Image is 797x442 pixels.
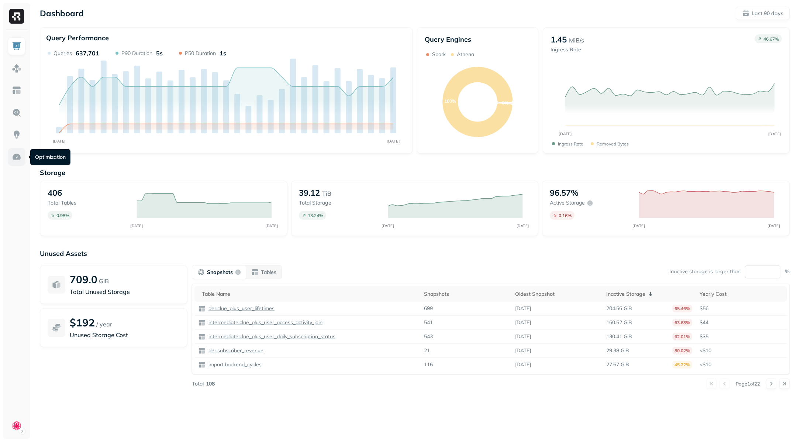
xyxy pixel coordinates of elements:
p: Dashboard [40,8,84,18]
p: / year [96,320,112,329]
p: Query Performance [46,34,109,42]
p: Total storage [299,199,380,206]
img: Ryft [9,9,24,24]
p: 637,701 [76,49,99,57]
p: 29.38 GiB [606,347,629,354]
a: der.subscriber_revenue [206,347,263,354]
a: der.clue_plus_user_lifetimes [206,305,275,312]
img: Clue [11,421,22,431]
p: 13.24 % [308,213,323,218]
p: $35 [700,333,783,340]
p: Query Engines [425,35,531,44]
p: 45.22% [672,361,692,369]
p: TiB [322,189,331,198]
p: 709.0 [70,273,97,286]
p: P50 Duration [185,50,216,57]
tspan: [DATE] [387,139,400,143]
img: table [198,319,206,326]
tspan: [DATE] [559,131,572,136]
img: Assets [12,64,21,73]
tspan: [DATE] [517,223,529,228]
p: der.clue_plus_user_lifetimes [207,305,275,312]
p: [DATE] [515,319,531,326]
div: Oldest Snapshot [515,291,599,298]
tspan: [DATE] [265,223,278,228]
button: Last 90 days [736,7,790,20]
p: P90 Duration [121,50,152,57]
p: 699 [424,305,433,312]
p: Total Unused Storage [70,287,180,296]
p: $192 [70,316,95,329]
text: 0% [502,100,508,106]
p: [DATE] [515,333,531,340]
img: Insights [12,130,21,140]
p: 46.67 % [763,36,779,42]
p: <$10 [700,361,783,368]
p: intermediate.clue_plus_user_daily_subscription_status [207,333,335,340]
p: 541 [424,319,433,326]
p: der.subscriber_revenue [207,347,263,354]
p: [DATE] [515,305,531,312]
a: intermediate.clue_plus_user_daily_subscription_status [206,333,335,340]
p: Page 1 of 22 [736,380,760,387]
p: Total [192,380,204,387]
img: table [198,347,206,354]
p: [DATE] [515,361,531,368]
p: Removed bytes [597,141,629,147]
p: Ingress Rate [551,46,584,53]
tspan: [DATE] [768,223,780,228]
p: 63.68% [672,319,692,326]
p: Ingress Rate [558,141,583,147]
p: Total tables [48,199,129,206]
p: 116 [424,361,433,368]
p: 27.67 GiB [606,361,629,368]
p: 0.16 % [559,213,572,218]
p: Active storage [550,199,585,206]
p: MiB/s [569,36,584,45]
p: Athena [457,51,474,58]
p: Last 90 days [752,10,783,17]
p: Snapshots [207,269,233,276]
text: 100% [444,98,456,104]
p: 543 [424,333,433,340]
tspan: [DATE] [382,223,394,228]
img: Query Explorer [12,108,21,117]
div: Snapshots [424,291,508,298]
p: Storage [40,168,790,177]
img: table [198,305,206,312]
a: intermediate.clue_plus_user_access_activity_join [206,319,322,326]
p: 0.98 % [56,213,69,218]
p: $56 [700,305,783,312]
p: <$10 [700,347,783,354]
p: 5s [156,49,163,57]
p: 130.41 GiB [606,333,632,340]
div: Yearly Cost [700,291,783,298]
p: Unused Assets [40,249,790,258]
tspan: [DATE] [768,131,781,136]
tspan: [DATE] [130,223,143,228]
img: Optimization [12,152,21,162]
p: $44 [700,319,783,326]
a: import.backend_cycles [206,361,262,368]
img: table [198,333,206,340]
p: 108 [206,380,215,387]
p: 160.52 GiB [606,319,632,326]
p: Unused Storage Cost [70,330,180,339]
p: Inactive Storage [606,291,645,298]
p: Queries [54,50,72,57]
p: Spark [432,51,446,58]
img: Asset Explorer [12,86,21,95]
p: GiB [99,277,109,285]
p: import.backend_cycles [207,361,262,368]
img: Dashboard [12,41,21,51]
p: 62.01% [672,333,692,340]
p: 204.56 GiB [606,305,632,312]
p: 406 [48,188,62,198]
p: 1s [220,49,226,57]
p: 80.02% [672,347,692,354]
p: Tables [261,269,276,276]
p: 1.45 [551,34,567,45]
div: Optimization [30,149,70,165]
tspan: [DATE] [633,223,645,228]
p: [DATE] [515,347,531,354]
